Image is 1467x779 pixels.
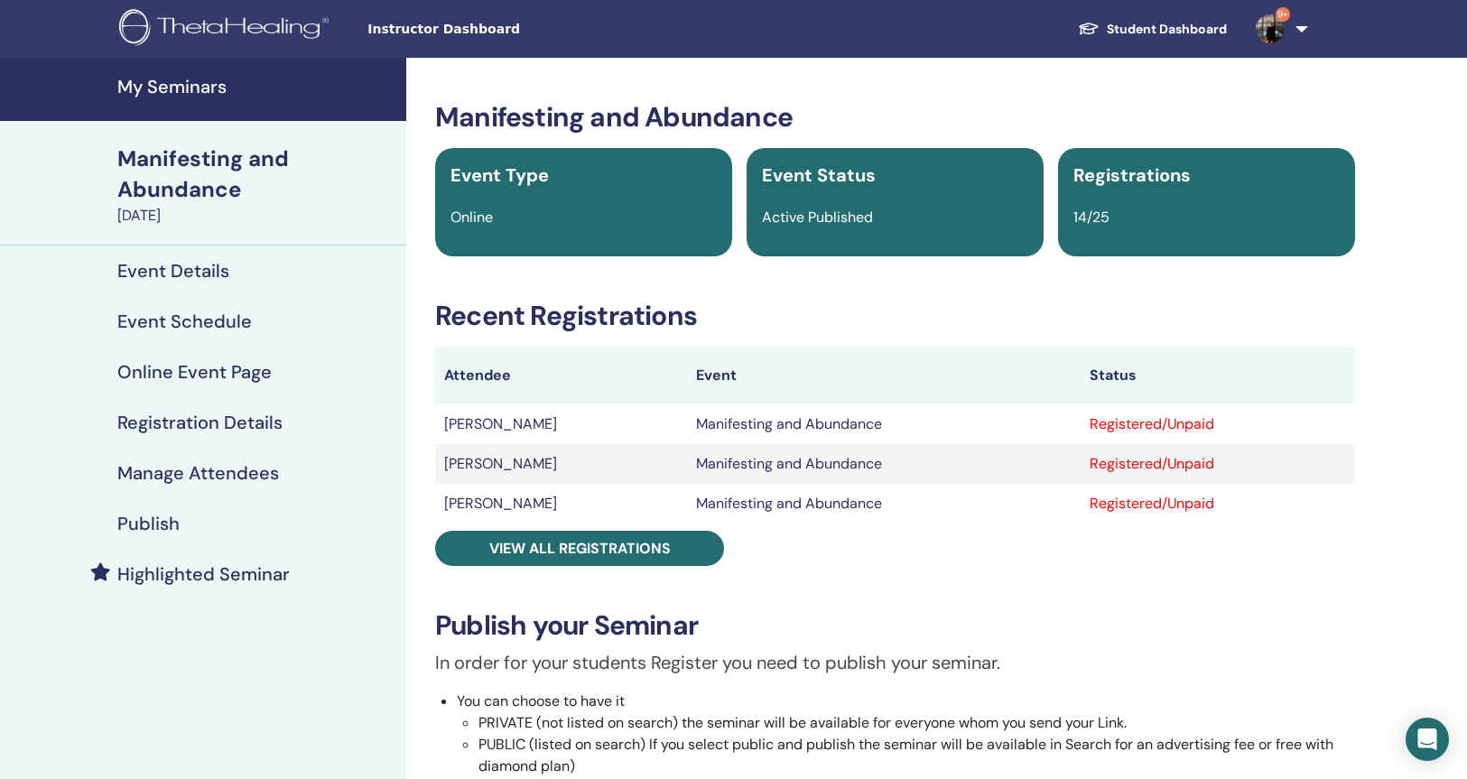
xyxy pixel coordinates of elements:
p: In order for your students Register you need to publish your seminar. [435,649,1355,676]
th: Attendee [435,347,687,404]
span: Online [450,208,493,227]
h3: Manifesting and Abundance [435,101,1355,134]
span: Registrations [1073,163,1191,187]
img: default.jpg [1256,14,1285,43]
div: Registered/Unpaid [1090,413,1346,435]
span: 9+ [1276,7,1290,22]
span: Event Status [762,163,876,187]
div: Open Intercom Messenger [1406,718,1449,761]
h4: Highlighted Seminar [117,563,290,585]
a: Manifesting and Abundance[DATE] [107,144,406,227]
h4: Manage Attendees [117,462,279,484]
td: Manifesting and Abundance [687,404,1080,444]
th: Status [1081,347,1355,404]
li: You can choose to have it [457,691,1355,777]
span: Event Type [450,163,549,187]
td: [PERSON_NAME] [435,444,687,484]
div: Manifesting and Abundance [117,144,395,205]
span: Instructor Dashboard [367,20,638,39]
div: Registered/Unpaid [1090,453,1346,475]
span: 14/25 [1073,208,1110,227]
h4: My Seminars [117,76,395,97]
div: Registered/Unpaid [1090,493,1346,515]
h4: Registration Details [117,412,283,433]
td: Manifesting and Abundance [687,484,1080,524]
div: [DATE] [117,205,395,227]
span: Active Published [762,208,873,227]
li: PRIVATE (not listed on search) the seminar will be available for everyone whom you send your Link. [478,712,1355,734]
h4: Publish [117,513,180,534]
td: [PERSON_NAME] [435,484,687,524]
li: PUBLIC (listed on search) If you select public and publish the seminar will be available in Searc... [478,734,1355,777]
a: Student Dashboard [1063,13,1241,46]
th: Event [687,347,1080,404]
h4: Event Schedule [117,311,252,332]
td: [PERSON_NAME] [435,404,687,444]
h3: Recent Registrations [435,300,1355,332]
span: View all registrations [489,539,671,558]
h4: Online Event Page [117,361,272,383]
img: logo.png [119,9,335,50]
a: View all registrations [435,531,724,566]
h4: Event Details [117,260,229,282]
td: Manifesting and Abundance [687,444,1080,484]
h3: Publish your Seminar [435,609,1355,642]
img: graduation-cap-white.svg [1078,21,1100,36]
